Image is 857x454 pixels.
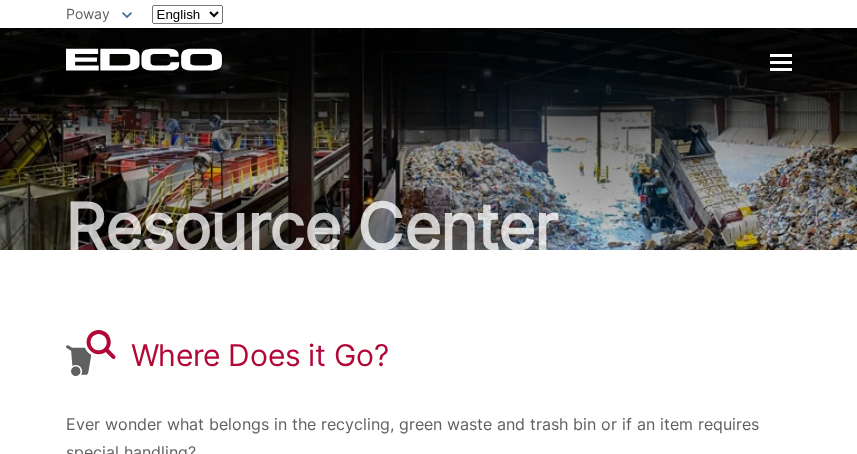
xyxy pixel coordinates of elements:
[152,5,223,24] select: Select a language
[66,194,792,258] h2: Resource Center
[66,48,225,71] a: EDCD logo. Return to the homepage.
[66,5,110,22] span: Poway
[131,337,389,373] h1: Where Does it Go?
